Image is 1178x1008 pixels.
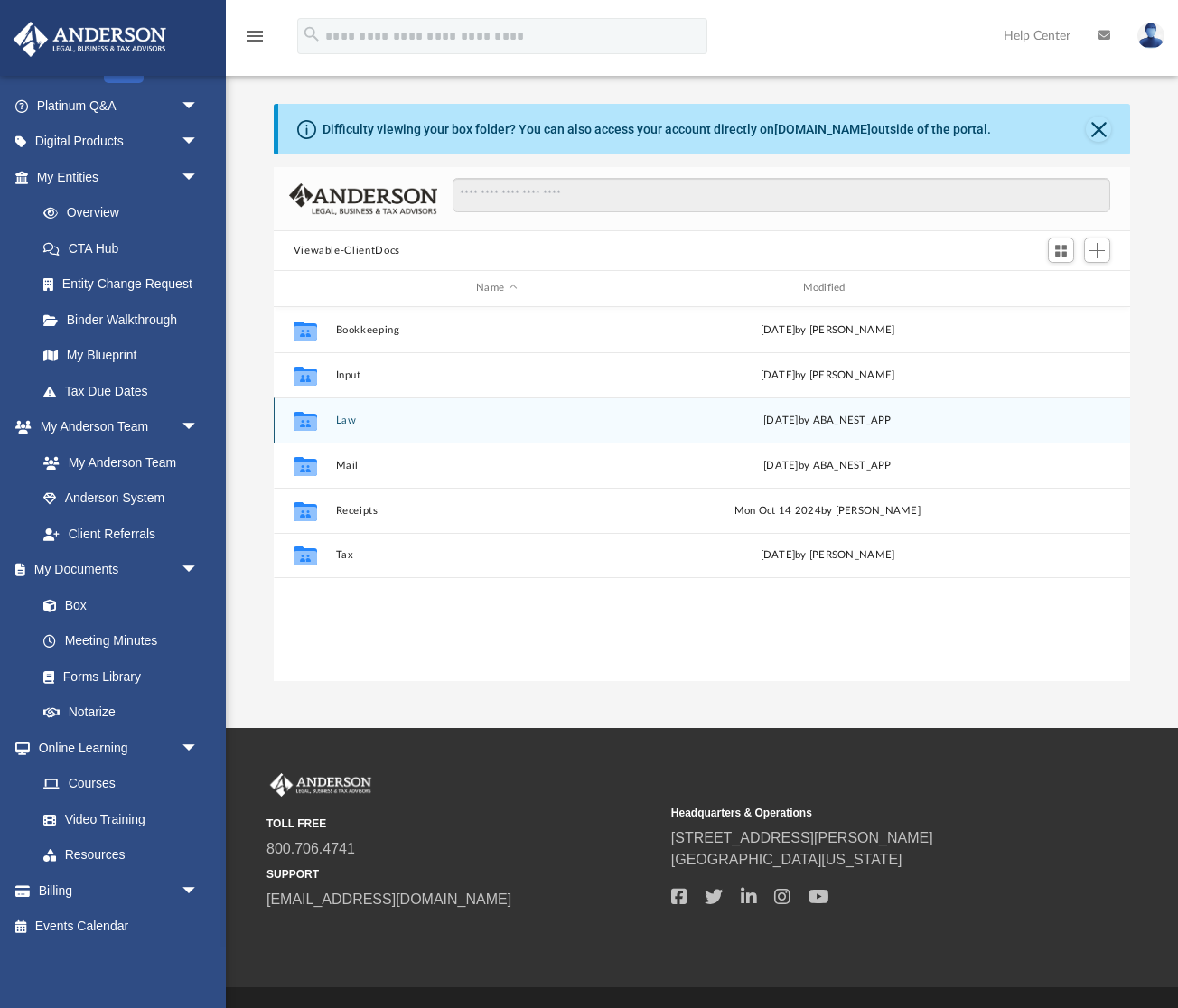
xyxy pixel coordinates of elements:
div: Difficulty viewing your box folder? You can also access your account directly on outside of the p... [323,120,991,139]
i: search [302,24,322,44]
input: Search files and folders [453,178,1110,212]
a: Video Training [25,801,208,837]
a: Resources [25,837,217,873]
div: [DATE] by ABA_NEST_APP [666,457,988,473]
a: [DOMAIN_NAME] [774,122,871,136]
span: arrow_drop_down [181,552,217,589]
div: grid [274,307,1131,682]
a: Entity Change Request [25,266,226,303]
small: TOLL FREE [266,816,659,832]
a: CTA Hub [25,230,226,266]
img: User Pic [1137,23,1164,49]
a: Forms Library [25,658,208,695]
button: Viewable-ClientDocs [294,243,400,259]
a: Courses [25,766,217,802]
a: Binder Walkthrough [25,302,226,338]
button: Bookkeeping [335,324,658,336]
span: arrow_drop_down [181,88,217,125]
button: Add [1084,238,1111,263]
a: Notarize [25,695,217,731]
a: Meeting Minutes [25,623,217,659]
a: My Anderson Team [25,444,208,481]
button: Receipts [335,505,658,517]
a: Platinum Q&Aarrow_drop_down [13,88,226,124]
div: [DATE] by [PERSON_NAME] [666,547,988,564]
a: Client Referrals [25,516,217,552]
a: Overview [25,195,226,231]
a: Box [25,587,208,623]
span: arrow_drop_down [181,159,217,196]
button: Law [335,415,658,426]
img: Anderson Advisors Platinum Portal [8,22,172,57]
img: Anderson Advisors Platinum Portal [266,773,375,797]
button: Close [1086,117,1111,142]
a: Online Learningarrow_drop_down [13,730,217,766]
small: SUPPORT [266,866,659,882]
a: My Blueprint [25,338,217,374]
a: 800.706.4741 [266,841,355,856]
a: My Documentsarrow_drop_down [13,552,217,588]
a: [GEOGRAPHIC_DATA][US_STATE] [671,852,902,867]
span: arrow_drop_down [181,124,217,161]
button: Input [335,369,658,381]
a: [STREET_ADDRESS][PERSON_NAME] [671,830,933,845]
button: Tax [335,549,658,561]
a: Events Calendar [13,909,226,945]
div: Mon Oct 14 2024 by [PERSON_NAME] [666,502,988,518]
div: [DATE] by [PERSON_NAME] [666,322,988,338]
a: My Entitiesarrow_drop_down [13,159,226,195]
a: Billingarrow_drop_down [13,873,226,909]
div: [DATE] by [PERSON_NAME] [666,367,988,383]
button: Switch to Grid View [1048,238,1075,263]
div: id [281,280,326,296]
div: Name [334,280,658,296]
i: menu [244,25,266,47]
div: id [996,280,1123,296]
a: Anderson System [25,481,217,517]
a: [EMAIL_ADDRESS][DOMAIN_NAME] [266,891,511,907]
a: menu [244,34,266,47]
span: arrow_drop_down [181,873,217,910]
button: Mail [335,460,658,471]
span: arrow_drop_down [181,409,217,446]
a: Tax Due Dates [25,373,226,409]
small: Headquarters & Operations [671,805,1063,821]
a: My Anderson Teamarrow_drop_down [13,409,217,445]
span: arrow_drop_down [181,730,217,767]
div: Modified [666,280,989,296]
div: [DATE] by ABA_NEST_APP [666,412,988,428]
a: Digital Productsarrow_drop_down [13,124,226,160]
